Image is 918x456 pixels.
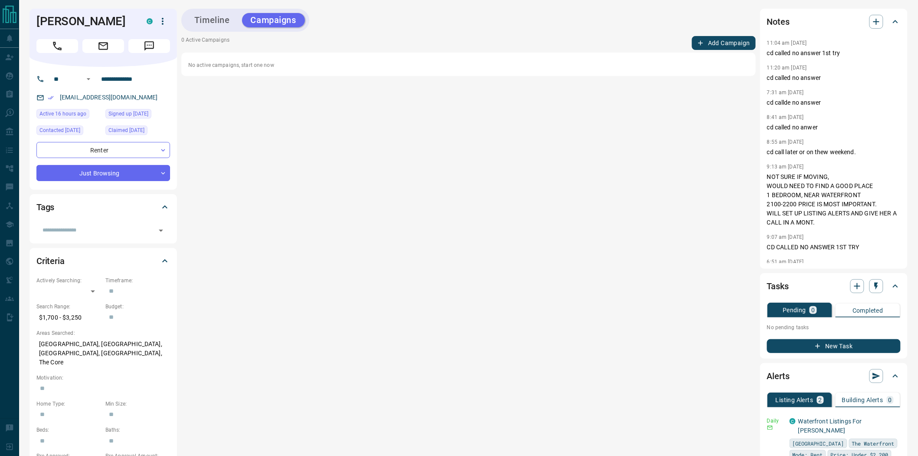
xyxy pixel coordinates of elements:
p: CD CALLED NO ANSWER 1ST TRY [767,243,901,252]
p: cd called no answer [767,73,901,83]
div: Tasks [767,276,901,297]
p: [GEOGRAPHIC_DATA], [GEOGRAPHIC_DATA], [GEOGRAPHIC_DATA], [GEOGRAPHIC_DATA], The Core [36,337,170,370]
p: 9:07 am [DATE] [767,234,804,240]
p: Listing Alerts [776,397,813,403]
p: Search Range: [36,303,101,311]
a: Waterfront Listings For [PERSON_NAME] [798,418,862,434]
div: Criteria [36,251,170,271]
h2: Tasks [767,279,789,293]
p: cd call later or on thew weekend. [767,148,901,157]
div: Notes [767,11,901,32]
button: Timeline [186,13,239,27]
p: Beds: [36,426,101,434]
p: Completed [852,307,883,314]
button: Add Campaign [692,36,756,50]
p: 0 [811,307,815,313]
p: Min Size: [105,400,170,408]
div: Renter [36,142,170,158]
p: 0 [888,397,892,403]
button: New Task [767,339,901,353]
div: Alerts [767,366,901,387]
p: Home Type: [36,400,101,408]
h2: Tags [36,200,54,214]
span: The Waterfront [852,439,895,448]
p: 8:41 am [DATE] [767,114,804,120]
div: Wed Apr 30 2025 [105,126,170,138]
span: Claimed [DATE] [108,126,144,135]
p: 11:04 am [DATE] [767,40,807,46]
p: NOT SURE IF MOVING, WOULD NEED TO FIND A GOOD PLACE 1 BEDROOM, NEAR WATERFRONT 2100-2200 PRICE IS... [767,172,901,227]
p: $1,700 - $3,250 [36,311,101,325]
h1: [PERSON_NAME] [36,14,134,28]
p: 9:13 am [DATE] [767,164,804,170]
p: 7:31 am [DATE] [767,89,804,96]
p: Baths: [105,426,170,434]
p: 0 Active Campaigns [181,36,229,50]
div: Sun Aug 17 2025 [36,109,101,121]
p: cd callde no answer [767,98,901,107]
p: Pending [783,307,806,313]
span: Contacted [DATE] [39,126,80,135]
span: [GEOGRAPHIC_DATA] [793,439,844,448]
p: Building Alerts [842,397,883,403]
p: Budget: [105,303,170,311]
p: cd called no answer 1st try [767,49,901,58]
div: Tags [36,197,170,218]
span: Signed up [DATE] [108,109,148,118]
svg: Email [767,425,773,431]
p: 11:20 am [DATE] [767,65,807,71]
div: condos.ca [790,418,796,424]
p: 8:55 am [DATE] [767,139,804,145]
span: Email [82,39,124,53]
div: condos.ca [147,18,153,24]
span: Active 16 hours ago [39,109,86,118]
button: Campaigns [242,13,305,27]
button: Open [83,74,94,84]
h2: Criteria [36,254,65,268]
div: Just Browsing [36,165,170,181]
div: Fri Jun 27 2025 [36,126,101,138]
p: Timeframe: [105,277,170,284]
p: cd called no anwer [767,123,901,132]
span: Message [128,39,170,53]
a: [EMAIL_ADDRESS][DOMAIN_NAME] [60,94,158,101]
span: Call [36,39,78,53]
svg: Email Verified [48,95,54,101]
p: Actively Searching: [36,277,101,284]
h2: Notes [767,15,790,29]
div: Sat Apr 26 2025 [105,109,170,121]
p: Areas Searched: [36,329,170,337]
p: Daily [767,417,784,425]
p: 2 [819,397,822,403]
h2: Alerts [767,369,790,383]
p: No active campaigns, start one now [188,61,749,69]
p: 6:51 am [DATE] [767,259,804,265]
button: Open [155,225,167,237]
p: Motivation: [36,374,170,382]
p: No pending tasks [767,321,901,334]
